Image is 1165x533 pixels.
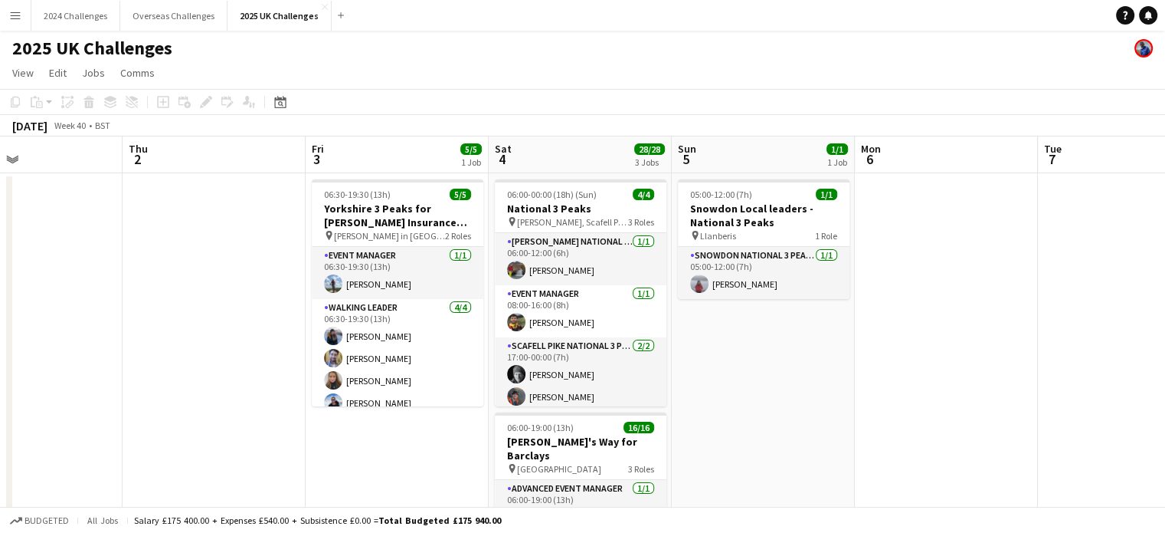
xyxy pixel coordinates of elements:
[690,189,752,200] span: 05:00-12:00 (7h)
[312,179,483,406] app-job-card: 06:30-19:30 (13h)5/5Yorkshire 3 Peaks for [PERSON_NAME] Insurance Group [PERSON_NAME] in [GEOGRAP...
[460,143,482,155] span: 5/5
[815,230,837,242] span: 1 Role
[628,463,654,475] span: 3 Roles
[495,337,666,412] app-card-role: Scafell Pike National 3 Peaks Walking Leader2/217:00-00:00 (7h)[PERSON_NAME][PERSON_NAME]
[635,156,664,168] div: 3 Jobs
[633,189,654,200] span: 4/4
[12,37,172,60] h1: 2025 UK Challenges
[378,515,501,526] span: Total Budgeted £175 940.00
[827,156,847,168] div: 1 Job
[495,480,666,532] app-card-role: Advanced Event Manager1/106:00-19:00 (13h)[PERSON_NAME]
[461,156,481,168] div: 1 Job
[678,179,849,299] app-job-card: 05:00-12:00 (7h)1/1Snowdon Local leaders - National 3 Peaks Llanberis1 RoleSnowdon National 3 Pea...
[495,233,666,285] app-card-role: [PERSON_NAME] National 3 Peaks Walking Leader1/106:00-12:00 (6h)[PERSON_NAME]
[495,179,666,406] app-job-card: 06:00-00:00 (18h) (Sun)4/4National 3 Peaks [PERSON_NAME], Scafell Pike and Snowdon3 Roles[PERSON_...
[324,189,391,200] span: 06:30-19:30 (13h)
[678,142,696,156] span: Sun
[312,299,483,418] app-card-role: Walking Leader4/406:30-19:30 (13h)[PERSON_NAME][PERSON_NAME][PERSON_NAME][PERSON_NAME]
[1042,150,1062,168] span: 7
[312,202,483,229] h3: Yorkshire 3 Peaks for [PERSON_NAME] Insurance Group
[31,1,120,31] button: 2024 Challenges
[1134,39,1153,58] app-user-avatar: Andy Baker
[495,435,666,462] h3: [PERSON_NAME]'s Way for Barclays
[816,189,837,200] span: 1/1
[120,66,155,80] span: Comms
[495,202,666,216] h3: National 3 Peaks
[129,142,148,156] span: Thu
[623,422,654,433] span: 16/16
[676,150,696,168] span: 5
[8,512,71,529] button: Budgeted
[634,143,665,155] span: 28/28
[227,1,332,31] button: 2025 UK Challenges
[312,247,483,299] app-card-role: Event Manager1/106:30-19:30 (13h)[PERSON_NAME]
[445,230,471,242] span: 2 Roles
[495,285,666,337] app-card-role: Event Manager1/108:00-16:00 (8h)[PERSON_NAME]
[51,120,89,131] span: Week 40
[126,150,148,168] span: 2
[49,66,67,80] span: Edit
[861,142,881,156] span: Mon
[12,118,47,133] div: [DATE]
[678,247,849,299] app-card-role: Snowdon National 3 Peaks Walking Leader1/105:00-12:00 (7h)[PERSON_NAME]
[76,63,111,83] a: Jobs
[628,216,654,228] span: 3 Roles
[120,1,227,31] button: Overseas Challenges
[25,515,69,526] span: Budgeted
[312,142,324,156] span: Fri
[507,422,574,433] span: 06:00-19:00 (13h)
[493,150,512,168] span: 4
[517,463,601,475] span: [GEOGRAPHIC_DATA]
[859,150,881,168] span: 6
[507,189,597,200] span: 06:00-00:00 (18h) (Sun)
[114,63,161,83] a: Comms
[1044,142,1062,156] span: Tue
[700,230,736,242] span: Llanberis
[43,63,73,83] a: Edit
[95,120,110,131] div: BST
[6,63,40,83] a: View
[450,189,471,200] span: 5/5
[82,66,105,80] span: Jobs
[84,515,121,526] span: All jobs
[826,143,848,155] span: 1/1
[517,216,628,228] span: [PERSON_NAME], Scafell Pike and Snowdon
[134,515,501,526] div: Salary £175 400.00 + Expenses £540.00 + Subsistence £0.00 =
[12,66,34,80] span: View
[309,150,324,168] span: 3
[678,202,849,229] h3: Snowdon Local leaders - National 3 Peaks
[495,142,512,156] span: Sat
[334,230,445,242] span: [PERSON_NAME] in [GEOGRAPHIC_DATA]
